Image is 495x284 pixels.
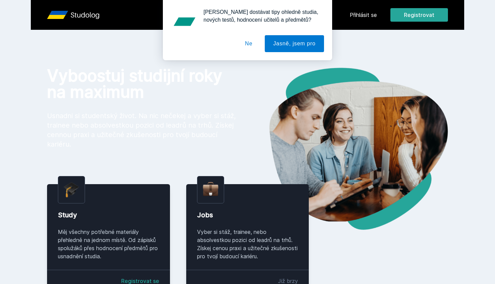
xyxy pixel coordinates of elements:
div: Měj všechny potřebné materiály přehledně na jednom místě. Od zápisků spolužáků přes hodnocení pře... [58,228,159,260]
div: Vyber si stáž, trainee, nebo absolvestkou pozici od leadrů na trhů. Získej cenou praxi a užitečné... [197,228,298,260]
img: graduation-cap.png [64,182,79,198]
h1: Vyboostuj studijní roky na maximum [47,68,237,100]
div: [PERSON_NAME] dostávat tipy ohledně studia, nových testů, hodnocení učitelů a předmětů? [198,8,324,24]
div: Jobs [197,210,298,220]
img: notification icon [171,8,198,35]
button: Jasně, jsem pro [265,35,324,52]
p: Usnadni si studentský život. Na nic nečekej a vyber si stáž, trainee nebo absolvestkou pozici od ... [47,111,237,149]
img: briefcase.png [203,180,218,198]
img: hero.png [247,68,448,230]
button: Ne [237,35,261,52]
div: Study [58,210,159,220]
